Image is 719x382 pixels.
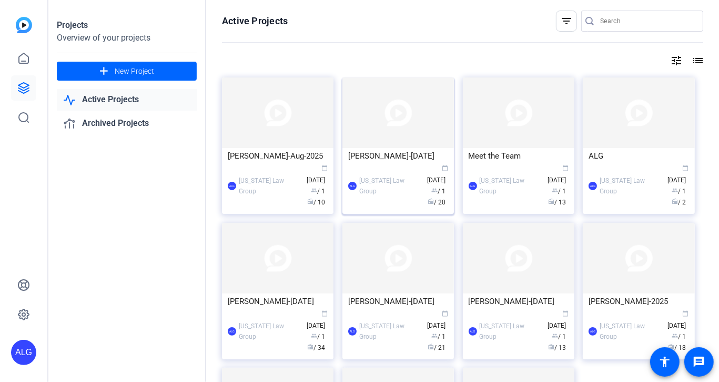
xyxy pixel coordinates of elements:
[659,356,671,368] mat-icon: accessibility
[348,148,448,164] div: [PERSON_NAME]-[DATE]
[552,188,566,195] span: / 1
[16,17,32,33] img: blue-gradient.svg
[548,344,566,351] span: / 13
[552,332,558,339] span: group
[228,293,328,309] div: [PERSON_NAME]-[DATE]
[57,113,197,134] a: Archived Projects
[307,344,325,351] span: / 34
[548,311,569,329] span: [DATE]
[57,62,197,81] button: New Project
[11,340,36,365] div: ALG
[669,344,686,351] span: / 18
[307,198,313,204] span: radio
[668,311,689,329] span: [DATE]
[428,199,445,206] span: / 20
[307,311,328,329] span: [DATE]
[428,344,434,350] span: radio
[548,198,554,204] span: radio
[469,327,477,336] div: ALG
[427,311,448,329] span: [DATE]
[600,321,662,342] div: [US_STATE] Law Group
[589,293,688,309] div: [PERSON_NAME]-2025
[469,148,569,164] div: Meet the Team
[469,293,569,309] div: [PERSON_NAME]-[DATE]
[431,188,445,195] span: / 1
[552,187,558,193] span: group
[228,182,236,190] div: ALG
[480,321,542,342] div: [US_STATE] Law Group
[307,199,325,206] span: / 10
[222,15,288,27] h1: Active Projects
[589,148,688,164] div: ALG
[691,54,703,67] mat-icon: list
[672,332,679,339] span: group
[672,188,686,195] span: / 1
[431,187,438,193] span: group
[672,187,679,193] span: group
[428,198,434,204] span: radio
[359,321,422,342] div: [US_STATE] Law Group
[115,66,154,77] span: New Project
[228,327,236,336] div: ALG
[348,327,357,336] div: ALG
[348,182,357,190] div: ALG
[469,182,477,190] div: ALG
[307,344,313,350] span: radio
[228,148,328,164] div: [PERSON_NAME]-Aug-2025
[562,165,569,171] span: calendar_today
[562,310,569,317] span: calendar_today
[57,32,197,44] div: Overview of your projects
[321,165,328,171] span: calendar_today
[693,356,705,368] mat-icon: message
[672,199,686,206] span: / 2
[359,175,422,197] div: [US_STATE] Law Group
[672,333,686,340] span: / 1
[57,19,197,32] div: Projects
[589,182,597,190] div: ALG
[321,310,328,317] span: calendar_today
[552,333,566,340] span: / 1
[600,15,695,27] input: Search
[311,333,325,340] span: / 1
[683,310,689,317] span: calendar_today
[548,199,566,206] span: / 13
[442,310,448,317] span: calendar_today
[97,65,110,78] mat-icon: add
[348,293,448,309] div: [PERSON_NAME]-[DATE]
[600,175,662,197] div: [US_STATE] Law Group
[431,332,438,339] span: group
[239,321,301,342] div: [US_STATE] Law Group
[589,327,597,336] div: ALG
[57,89,197,111] a: Active Projects
[672,198,679,204] span: radio
[670,54,683,67] mat-icon: tune
[560,15,573,27] mat-icon: filter_list
[669,344,675,350] span: radio
[428,344,445,351] span: / 21
[442,165,448,171] span: calendar_today
[239,175,301,197] div: [US_STATE] Law Group
[683,165,689,171] span: calendar_today
[480,175,542,197] div: [US_STATE] Law Group
[311,187,317,193] span: group
[311,188,325,195] span: / 1
[311,332,317,339] span: group
[431,333,445,340] span: / 1
[548,344,554,350] span: radio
